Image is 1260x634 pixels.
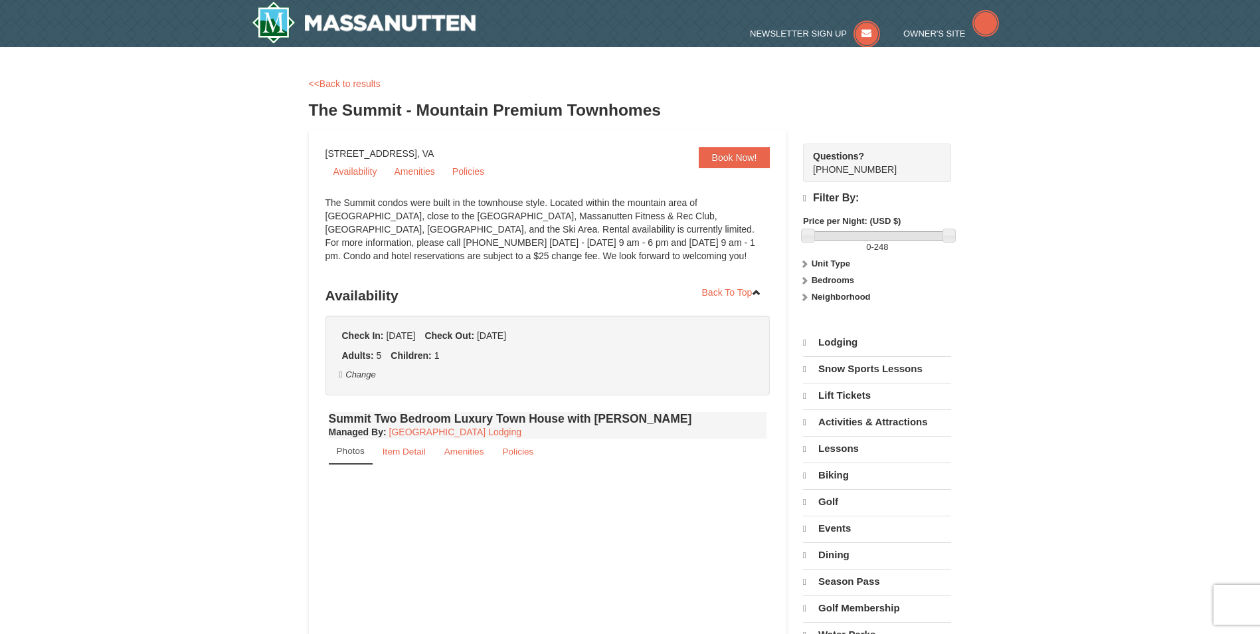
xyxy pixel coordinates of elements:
[386,330,415,341] span: [DATE]
[803,216,901,226] strong: Price per Night: (USD $)
[803,383,951,408] a: Lift Tickets
[803,569,951,594] a: Season Pass
[325,196,770,276] div: The Summit condos were built in the townhouse style. Located within the mountain area of [GEOGRAP...
[444,161,492,181] a: Policies
[803,542,951,568] a: Dining
[309,97,952,124] h3: The Summit - Mountain Premium Townhomes
[693,282,770,302] a: Back To Top
[502,447,533,457] small: Policies
[342,330,384,341] strong: Check In:
[391,350,431,361] strong: Children:
[813,150,927,175] span: [PHONE_NUMBER]
[699,147,770,168] a: Book Now!
[803,516,951,541] a: Events
[803,192,951,205] h4: Filter By:
[750,29,847,39] span: Newsletter Sign Up
[903,29,999,39] a: Owner's Site
[436,439,493,465] a: Amenities
[444,447,484,457] small: Amenities
[252,1,476,44] a: Massanutten Resort
[812,292,871,302] strong: Neighborhood
[329,427,383,437] span: Managed By
[386,161,442,181] a: Amenities
[812,275,854,285] strong: Bedrooms
[477,330,506,341] span: [DATE]
[866,242,871,252] span: 0
[329,412,767,425] h4: Summit Two Bedroom Luxury Town House with [PERSON_NAME]
[903,29,966,39] span: Owner's Site
[750,29,880,39] a: Newsletter Sign Up
[803,463,951,488] a: Biking
[309,78,381,89] a: <<Back to results
[342,350,374,361] strong: Adults:
[803,241,951,254] label: -
[337,446,365,456] small: Photos
[329,427,387,437] strong: :
[252,1,476,44] img: Massanutten Resort Logo
[325,161,385,181] a: Availability
[424,330,474,341] strong: Check Out:
[389,427,521,437] a: [GEOGRAPHIC_DATA] Lodging
[803,595,951,621] a: Golf Membership
[803,489,951,514] a: Golf
[325,282,770,309] h3: Availability
[803,356,951,381] a: Snow Sports Lessons
[803,436,951,461] a: Lessons
[339,368,377,382] button: Change
[383,447,426,457] small: Item Detail
[813,151,864,161] strong: Questions?
[803,330,951,355] a: Lodging
[494,439,542,465] a: Policies
[803,409,951,435] a: Activities & Attractions
[874,242,889,252] span: 248
[329,439,373,465] a: Photos
[812,259,850,268] strong: Unit Type
[377,350,382,361] span: 5
[374,439,434,465] a: Item Detail
[434,350,440,361] span: 1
